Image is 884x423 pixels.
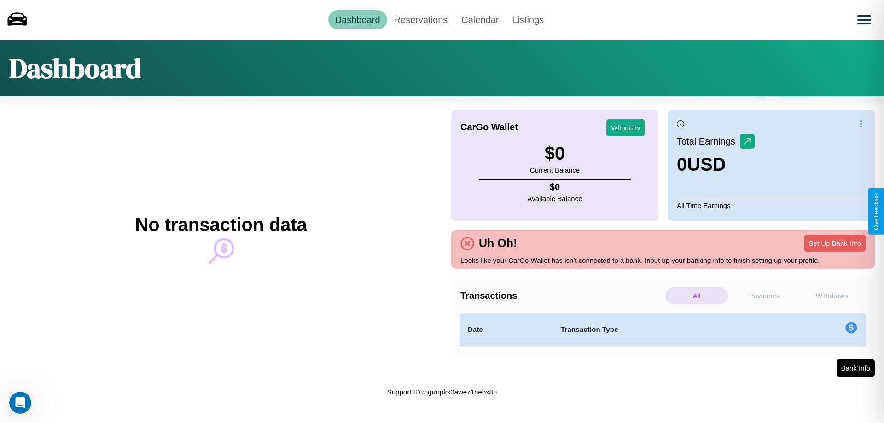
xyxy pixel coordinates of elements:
h4: $ 0 [528,182,582,192]
a: Reservations [387,10,455,29]
p: Current Balance [530,164,580,176]
h3: $ 0 [530,143,580,164]
p: All [665,287,728,304]
div: Give Feedback [873,193,879,230]
button: Bank Info [837,359,875,377]
h1: Dashboard [9,49,141,87]
p: Support ID: mgrmpks0awez1nebx8n [387,386,497,398]
button: Open menu [851,7,877,33]
p: Looks like your CarGo Wallet has isn't connected to a bank. Input up your banking info to finish ... [460,254,866,267]
h2: No transaction data [135,214,307,235]
button: Withdraw [606,119,645,136]
a: Dashboard [328,10,387,29]
h4: Transaction Type [561,324,770,335]
p: Total Earnings [677,133,740,150]
h4: Date [468,324,546,335]
h4: CarGo Wallet [460,122,518,133]
h4: Transactions [460,290,663,301]
p: All Time Earnings [677,199,866,212]
a: Calendar [454,10,506,29]
p: Payments [733,287,796,304]
p: Available Balance [528,192,582,205]
h3: 0 USD [677,154,755,175]
button: Set Up Bank Info [804,235,866,252]
h4: Uh Oh! [474,237,522,250]
a: Listings [506,10,551,29]
p: Withdraws [800,287,863,304]
table: simple table [460,313,866,346]
iframe: Intercom live chat [9,392,31,414]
